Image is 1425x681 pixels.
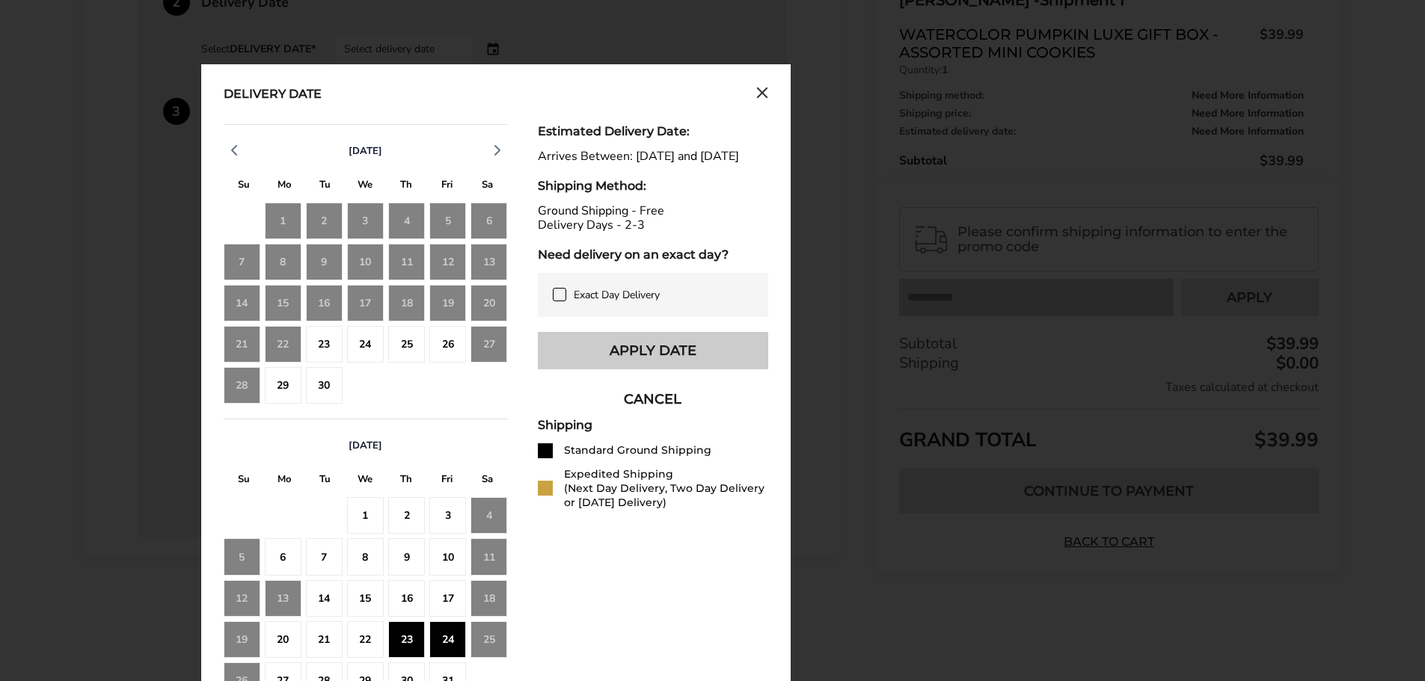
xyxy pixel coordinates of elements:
[264,469,304,493] div: M
[343,144,388,158] button: [DATE]
[756,87,768,103] button: Close calendar
[343,439,388,452] button: [DATE]
[345,469,385,493] div: W
[574,288,660,302] span: Exact Day Delivery
[538,332,768,369] button: Apply Date
[349,144,382,158] span: [DATE]
[426,175,467,198] div: F
[538,150,768,164] div: Arrives Between: [DATE] and [DATE]
[467,175,507,198] div: S
[538,179,768,193] div: Shipping Method:
[386,175,426,198] div: T
[426,469,467,493] div: F
[538,124,768,138] div: Estimated Delivery Date:
[538,418,768,432] div: Shipping
[304,175,345,198] div: T
[224,175,264,198] div: S
[264,175,304,198] div: M
[538,380,768,418] button: CANCEL
[564,443,711,457] div: Standard Ground Shipping
[538,204,768,232] div: Ground Shipping - Free Delivery Days - 2-3
[538,247,768,262] div: Need delivery on an exact day?
[349,439,382,452] span: [DATE]
[345,175,385,198] div: W
[564,467,768,510] div: Expedited Shipping (Next Day Delivery, Two Day Delivery or [DATE] Delivery)
[224,87,322,103] div: Delivery Date
[304,469,345,493] div: T
[224,469,264,493] div: S
[386,469,426,493] div: T
[467,469,507,493] div: S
